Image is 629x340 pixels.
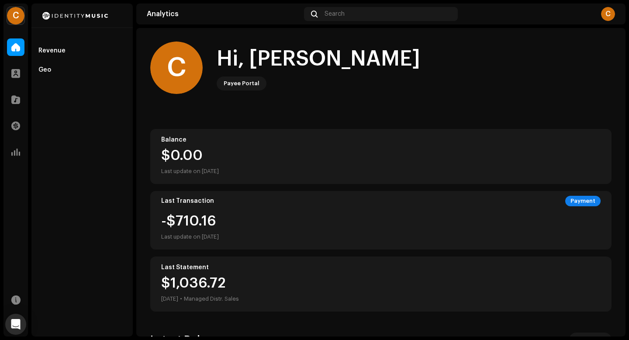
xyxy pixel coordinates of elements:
[5,314,26,335] div: Open Intercom Messenger
[161,232,219,242] div: Last update on [DATE]
[38,47,66,54] div: Revenue
[161,198,214,205] div: Last Transaction
[565,196,601,206] div: Payment
[150,257,612,312] re-o-card-value: Last Statement
[35,42,129,59] re-m-nav-item: Revenue
[161,166,601,177] div: Last update on [DATE]
[150,42,203,94] div: C
[325,10,345,17] span: Search
[147,10,301,17] div: Analytics
[38,66,51,73] div: Geo
[180,294,182,304] div: •
[161,264,601,271] div: Last Statement
[161,136,601,143] div: Balance
[150,129,612,184] re-o-card-value: Balance
[35,61,129,79] re-m-nav-item: Geo
[224,78,259,89] div: Payee Portal
[7,7,24,24] div: C
[161,294,178,304] div: [DATE]
[601,7,615,21] div: C
[184,294,239,304] div: Managed Distr. Sales
[217,45,420,73] div: Hi, [PERSON_NAME]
